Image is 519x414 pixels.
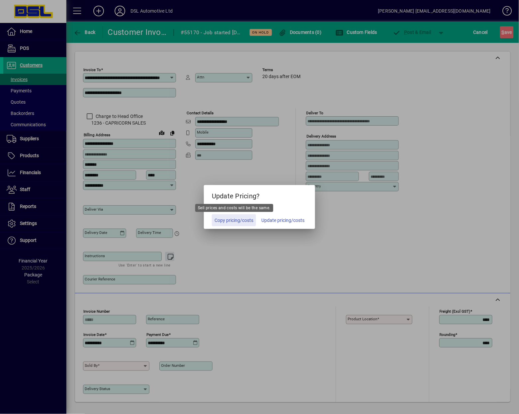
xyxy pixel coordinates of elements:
h5: Update Pricing? [204,185,315,204]
button: Update pricing/costs [259,214,307,226]
button: Copy pricing/costs [212,214,256,226]
span: Copy pricing/costs [215,217,253,224]
span: Update pricing/costs [261,217,304,224]
div: Sell prices and costs will be the same. [195,204,273,212]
